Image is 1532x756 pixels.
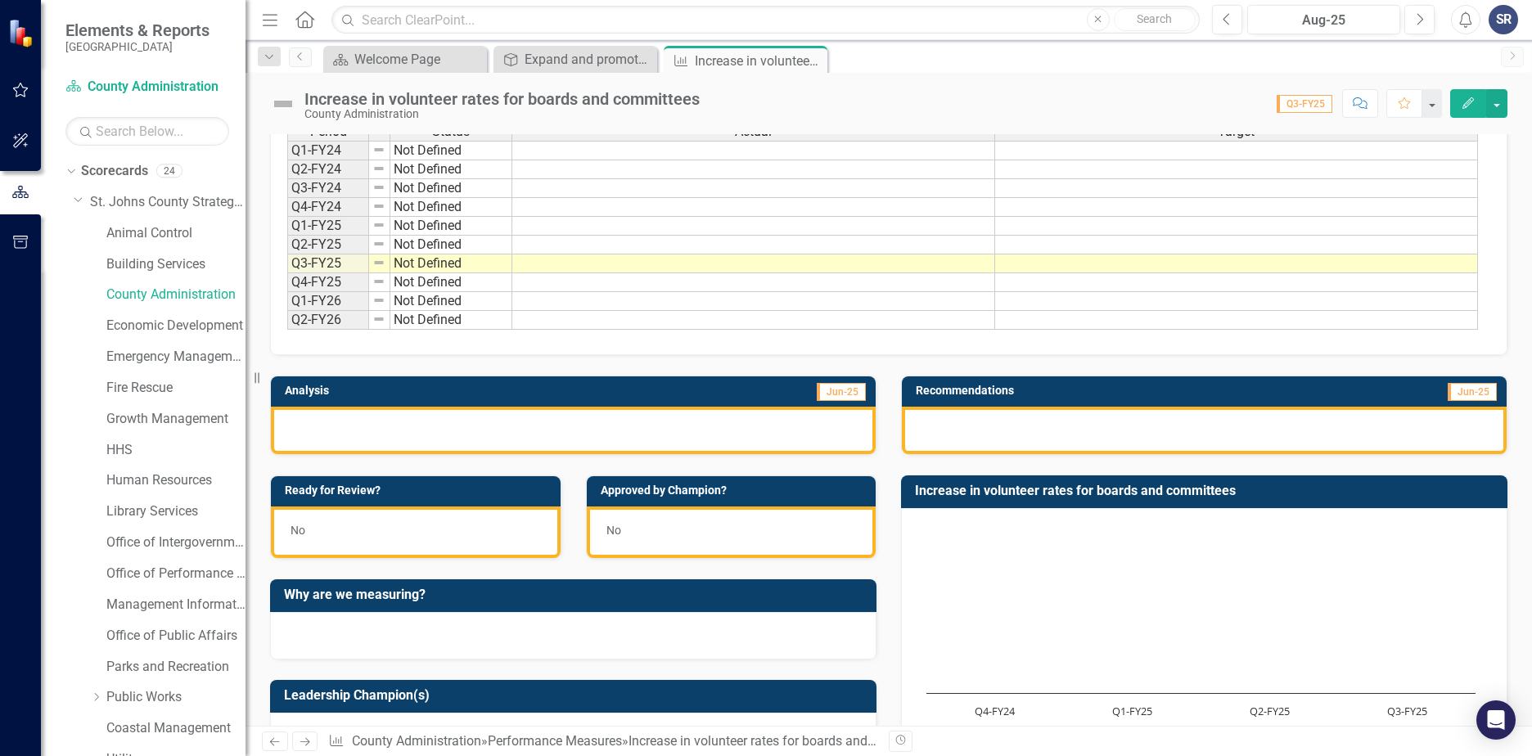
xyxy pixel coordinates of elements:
[287,254,369,273] td: Q3-FY25
[106,658,246,677] a: Parks and Recreation
[390,198,512,217] td: Not Defined
[287,726,310,749] div: AC
[390,254,512,273] td: Not Defined
[106,286,246,304] a: County Administration
[287,141,369,160] td: Q1-FY24
[65,117,229,146] input: Search Below...
[287,179,369,198] td: Q3-FY24
[390,160,512,179] td: Not Defined
[270,91,296,117] img: Not Defined
[65,78,229,97] a: County Administration
[287,160,369,179] td: Q2-FY24
[106,565,246,583] a: Office of Performance & Transparency
[606,524,621,537] span: No
[372,181,385,194] img: 8DAGhfEEPCf229AAAAAElFTkSuQmCC
[488,733,622,749] a: Performance Measures
[354,49,483,70] div: Welcome Page
[372,275,385,288] img: 8DAGhfEEPCf229AAAAAElFTkSuQmCC
[287,198,369,217] td: Q4-FY24
[106,410,246,429] a: Growth Management
[90,193,246,212] a: St. Johns County Strategic Plan
[1112,704,1152,718] text: Q1-FY25
[372,313,385,326] img: 8DAGhfEEPCf229AAAAAElFTkSuQmCC
[327,49,483,70] a: Welcome Page
[106,596,246,614] a: Management Information Systems
[629,733,939,749] div: Increase in volunteer rates for boards and committees
[372,256,385,269] img: 8DAGhfEEPCf229AAAAAElFTkSuQmCC
[525,49,653,70] div: Expand and promote volunteer opportunities to enhance citizen participation in County programs an...
[156,164,182,178] div: 24
[106,502,246,521] a: Library Services
[390,179,512,198] td: Not Defined
[1476,700,1516,740] div: Open Intercom Messenger
[106,224,246,243] a: Animal Control
[975,704,1016,718] text: Q4-FY24
[285,484,552,497] h3: Ready for Review?
[390,236,512,254] td: Not Defined
[390,141,512,160] td: Not Defined
[106,348,246,367] a: Emergency Management
[372,143,385,156] img: 8DAGhfEEPCf229AAAAAElFTkSuQmCC
[287,217,369,236] td: Q1-FY25
[372,162,385,175] img: 8DAGhfEEPCf229AAAAAElFTkSuQmCC
[8,18,37,47] img: ClearPoint Strategy
[1253,11,1395,30] div: Aug-25
[106,719,246,738] a: Coastal Management
[1137,12,1172,25] span: Search
[390,217,512,236] td: Not Defined
[106,441,246,460] a: HHS
[81,162,148,181] a: Scorecards
[331,6,1200,34] input: Search ClearPoint...
[106,688,246,707] a: Public Works
[65,40,210,53] small: [GEOGRAPHIC_DATA]
[390,311,512,330] td: Not Defined
[287,236,369,254] td: Q2-FY25
[390,273,512,292] td: Not Defined
[106,627,246,646] a: Office of Public Affairs
[915,484,1499,498] h3: Increase in volunteer rates for boards and committees
[352,733,481,749] a: County Administration
[1387,704,1427,718] text: Q3-FY25
[372,200,385,213] img: 8DAGhfEEPCf229AAAAAElFTkSuQmCC
[372,218,385,232] img: 8DAGhfEEPCf229AAAAAElFTkSuQmCC
[106,533,246,552] a: Office of Intergovernmental Affairs
[390,292,512,311] td: Not Defined
[284,688,868,703] h3: Leadership Champion(s)
[1218,124,1255,139] span: Target
[1277,95,1332,113] span: Q3-FY25
[106,471,246,490] a: Human Resources
[304,90,700,108] div: Increase in volunteer rates for boards and committees
[287,273,369,292] td: Q4-FY25
[498,49,653,70] a: Expand and promote volunteer opportunities to enhance citizen participation in County programs an...
[735,124,772,139] span: Actual
[284,587,868,602] h3: Why are we measuring?
[291,524,305,537] span: No
[372,294,385,307] img: 8DAGhfEEPCf229AAAAAElFTkSuQmCC
[1247,5,1400,34] button: Aug-25
[601,484,868,497] h3: Approved by Champion?
[328,732,876,751] div: » »
[304,108,700,120] div: County Administration
[1114,8,1196,31] button: Search
[916,385,1300,397] h3: Recommendations
[285,385,556,397] h3: Analysis
[695,51,823,71] div: Increase in volunteer rates for boards and committees
[106,379,246,398] a: Fire Rescue
[287,292,369,311] td: Q1-FY26
[310,124,347,139] span: Period
[1448,383,1497,401] span: Jun-25
[817,383,866,401] span: Jun-25
[106,317,246,335] a: Economic Development
[372,237,385,250] img: 8DAGhfEEPCf229AAAAAElFTkSuQmCC
[65,20,210,40] span: Elements & Reports
[432,124,470,139] span: Status
[1489,5,1518,34] button: SR
[287,311,369,330] td: Q2-FY26
[1250,704,1290,718] text: Q2-FY25
[106,255,246,274] a: Building Services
